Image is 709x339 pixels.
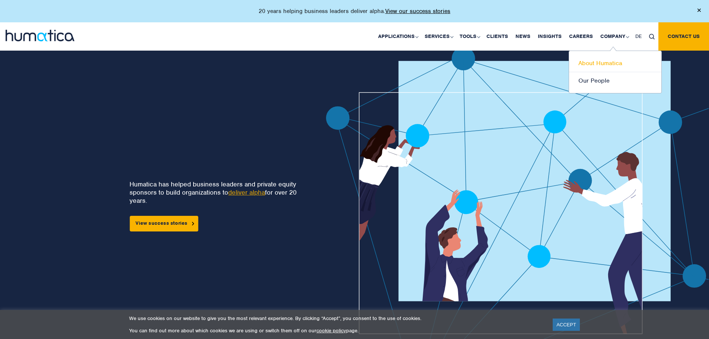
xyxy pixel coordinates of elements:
[565,22,597,51] a: Careers
[569,72,661,89] a: Our People
[316,327,346,334] a: cookie policy
[632,22,645,51] a: DE
[649,34,655,39] img: search_icon
[130,216,198,231] a: View success stories
[421,22,456,51] a: Services
[456,22,483,51] a: Tools
[597,22,632,51] a: Company
[129,315,543,322] p: We use cookies on our website to give you the most relevant experience. By clicking “Accept”, you...
[129,327,543,334] p: You can find out more about which cookies we are using or switch them off on our page.
[635,33,642,39] span: DE
[553,319,580,331] a: ACCEPT
[658,22,709,51] a: Contact us
[228,188,265,196] a: deliver alpha
[512,22,534,51] a: News
[534,22,565,51] a: Insights
[130,180,302,205] p: Humatica has helped business leaders and private equity sponsors to build organizations to for ov...
[483,22,512,51] a: Clients
[6,30,74,41] img: logo
[192,222,194,225] img: arrowicon
[374,22,421,51] a: Applications
[385,7,450,15] a: View our success stories
[259,7,450,15] p: 20 years helping business leaders deliver alpha.
[569,55,661,72] a: About Humatica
